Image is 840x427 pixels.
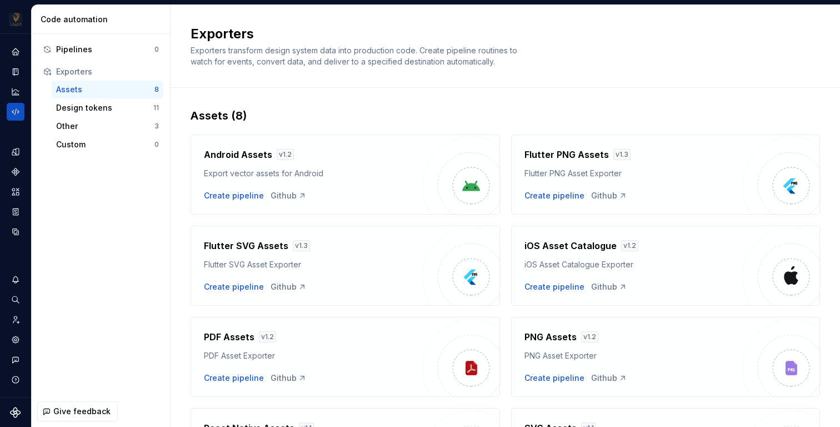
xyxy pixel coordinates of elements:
div: 3 [154,122,159,131]
a: Github [271,190,307,201]
button: Create pipeline [524,190,584,201]
div: Other [56,121,154,132]
button: Design tokens11 [52,99,163,117]
div: 0 [154,45,159,54]
a: Assets [7,183,24,201]
a: Components [7,163,24,181]
h4: Flutter PNG Assets [524,148,609,161]
div: PNG Asset Exporter [524,350,743,361]
div: Flutter PNG Asset Exporter [524,168,743,179]
div: v 1.2 [277,149,294,160]
button: Search ⌘K [7,291,24,309]
svg: Supernova Logo [10,407,21,418]
a: Home [7,43,24,61]
a: Settings [7,331,24,349]
a: Github [591,281,627,292]
button: Custom0 [52,136,163,153]
div: v 1.2 [581,331,598,342]
a: Analytics [7,83,24,101]
h4: PNG Assets [524,330,577,344]
button: Pipelines0 [38,41,163,58]
button: Contact support [7,351,24,369]
h2: Exporters [191,25,807,43]
a: Storybook stories [7,203,24,221]
div: iOS Asset Catalogue Exporter [524,259,743,270]
button: Create pipeline [204,373,264,384]
button: Other3 [52,117,163,135]
div: Code automation [41,14,166,25]
div: Assets [56,84,154,95]
h4: Flutter SVG Assets [204,239,288,252]
img: fc29cc6a-6774-4435-a82d-a6acdc4f5b8b.png [9,13,22,26]
span: Give feedback [53,406,111,417]
a: Code automation [7,103,24,121]
a: Data sources [7,223,24,241]
div: v 1.2 [621,240,638,251]
div: v 1.3 [293,240,310,251]
a: Github [271,373,307,384]
button: Create pipeline [524,373,584,384]
div: v 1.3 [613,149,631,160]
div: 11 [153,103,159,112]
a: Github [271,281,307,292]
div: Flutter SVG Asset Exporter [204,259,422,270]
a: Github [591,190,627,201]
div: PDF Asset Exporter [204,350,422,361]
h4: Android Assets [204,148,272,161]
a: Invite team [7,311,24,329]
div: Pipelines [56,44,154,55]
div: Design tokens [56,102,153,113]
div: v 1.2 [259,331,276,342]
a: Documentation [7,63,24,81]
button: Create pipeline [204,190,264,201]
button: Notifications [7,271,24,289]
h4: iOS Asset Catalogue [524,239,617,252]
button: Give feedback [37,401,118,421]
button: Create pipeline [204,281,264,292]
a: Design tokens [7,143,24,161]
span: Exporters transform design system data into production code. Create pipeline routines to watch fo... [191,46,519,66]
h4: PDF Assets [204,330,254,344]
button: Create pipeline [524,281,584,292]
div: Exporters [56,66,159,77]
div: Custom [56,139,154,150]
div: 0 [154,140,159,149]
div: Assets (8) [191,108,820,123]
div: 8 [154,85,159,94]
div: Export vector assets for Android [204,168,422,179]
a: Github [591,373,627,384]
button: Assets8 [52,81,163,98]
